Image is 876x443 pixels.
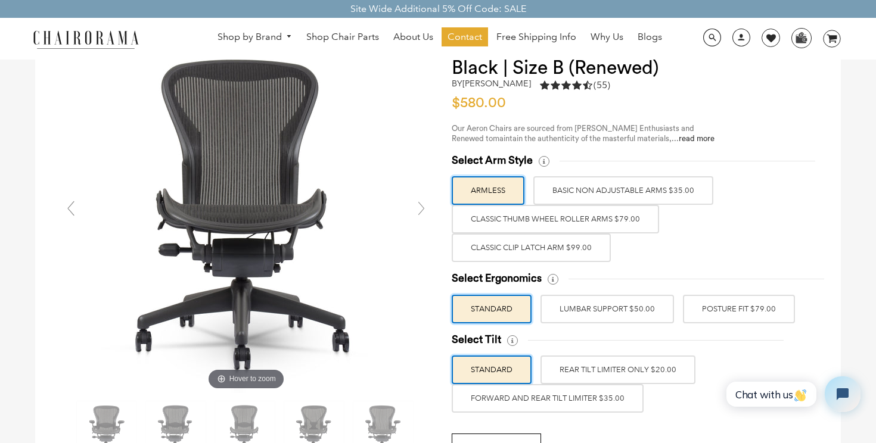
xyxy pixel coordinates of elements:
span: Blogs [638,31,662,43]
a: read more [679,135,715,142]
a: About Us [387,27,439,46]
label: POSTURE FIT $79.00 [683,295,795,323]
label: REAR TILT LIMITER ONLY $20.00 [540,355,695,384]
a: Contact [442,27,488,46]
span: $580.00 [452,96,506,110]
div: 4.5 rating (55 votes) [540,79,610,92]
a: Shop by Brand [212,28,299,46]
span: Why Us [591,31,623,43]
span: Free Shipping Info [496,31,576,43]
a: Why Us [585,27,629,46]
img: WhatsApp_Image_2024-07-12_at_16.23.01.webp [792,29,810,46]
span: Select Ergonomics [452,272,542,285]
label: STANDARD [452,355,532,384]
label: BASIC NON ADJUSTABLE ARMS $35.00 [533,176,713,205]
label: STANDARD [452,295,532,323]
span: About Us [393,31,433,43]
label: Classic Clip Latch Arm $99.00 [452,233,611,262]
h2: by [452,79,531,89]
a: 4.5 rating (55 votes) [540,79,610,95]
img: chairorama [26,29,145,49]
label: LUMBAR SUPPORT $50.00 [540,295,674,323]
span: Our Aeron Chairs are sourced from [PERSON_NAME] Enthusiasts and Renewed to [452,124,694,142]
a: Herman Miller Classic Aeron Chair | Black | Size B (Renewed) - chairoramaHover to zoom [67,208,425,219]
a: Shop Chair Parts [300,27,385,46]
nav: DesktopNavigation [196,27,684,49]
span: Shop Chair Parts [306,31,379,43]
span: Select Tilt [452,333,501,347]
label: FORWARD AND REAR TILT LIMITER $35.00 [452,384,644,413]
span: (55) [594,79,610,92]
a: Blogs [632,27,668,46]
span: maintain the authenticity of the masterful materials,... [493,135,715,142]
iframe: Tidio Chat [713,366,871,422]
span: Contact [448,31,482,43]
span: Select Arm Style [452,154,533,167]
label: Classic Thumb Wheel Roller Arms $79.00 [452,205,659,233]
a: [PERSON_NAME] [462,78,531,89]
img: Herman Miller Classic Aeron Chair | Black | Size B (Renewed) - chairorama [67,36,425,393]
label: ARMLESS [452,176,524,205]
a: Free Shipping Info [490,27,582,46]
